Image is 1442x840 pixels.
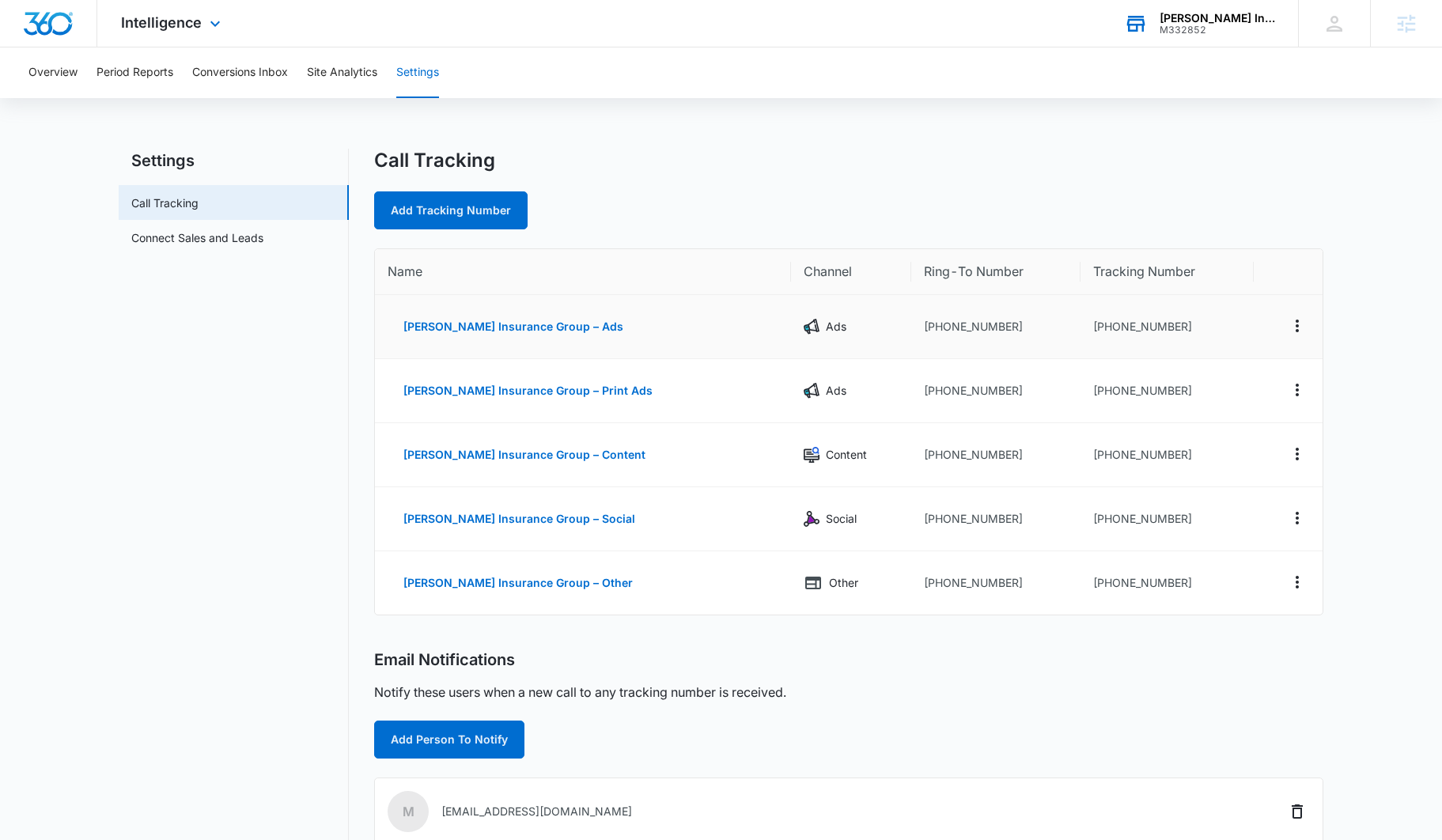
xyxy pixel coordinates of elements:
img: Content [804,447,819,463]
a: Add Tracking Number [374,191,528,229]
button: Add Person To Notify [374,721,524,759]
td: [PHONE_NUMBER] [1081,359,1254,423]
button: Actions [1285,441,1310,467]
div: account id [1160,25,1275,36]
button: [PERSON_NAME] Insurance Group – Print Ads [388,372,668,410]
th: Tracking Number [1081,249,1254,295]
button: Actions [1285,505,1310,531]
button: [PERSON_NAME] Insurance Group – Other [388,564,649,602]
img: Social [804,511,819,527]
p: Social [826,510,857,528]
p: Ads [826,318,846,335]
td: [PHONE_NUMBER] [911,359,1081,423]
th: Ring-To Number [911,249,1081,295]
button: Actions [1285,377,1310,403]
p: Notify these users when a new call to any tracking number is received. [374,683,786,702]
div: account name [1160,12,1275,25]
td: [PHONE_NUMBER] [1081,295,1254,359]
button: Period Reports [97,47,173,98]
button: Conversions Inbox [192,47,288,98]
h2: Settings [119,149,349,172]
a: Connect Sales and Leads [131,229,263,246]
button: Overview [28,47,78,98]
button: Actions [1285,569,1310,595]
td: [PHONE_NUMBER] [911,551,1081,615]
td: [PHONE_NUMBER] [1081,423,1254,487]
a: Call Tracking [131,195,199,211]
img: Ads [804,319,819,335]
td: [PHONE_NUMBER] [911,487,1081,551]
span: Intelligence [121,14,202,31]
td: [PHONE_NUMBER] [1081,487,1254,551]
span: m [388,791,429,832]
p: Ads [826,382,846,399]
button: Settings [396,47,439,98]
h2: Email Notifications [374,650,515,670]
th: Channel [791,249,911,295]
button: [PERSON_NAME] Insurance Group – Content [388,436,661,474]
button: Site Analytics [307,47,377,98]
button: Actions [1285,313,1310,339]
h1: Call Tracking [374,149,495,172]
th: Name [375,249,791,295]
button: [PERSON_NAME] Insurance Group – Social [388,500,651,538]
button: [PERSON_NAME] Insurance Group – Ads [388,308,639,346]
button: Delete [1285,799,1310,824]
td: [PHONE_NUMBER] [911,423,1081,487]
img: Ads [804,383,819,399]
td: [PHONE_NUMBER] [1081,551,1254,615]
p: Other [829,574,858,592]
td: [PHONE_NUMBER] [911,295,1081,359]
p: Content [826,446,867,464]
